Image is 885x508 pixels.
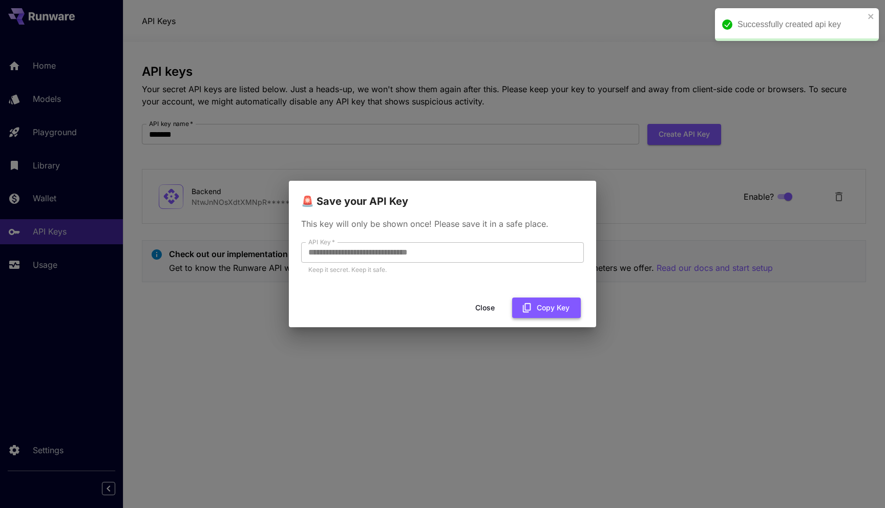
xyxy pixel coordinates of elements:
p: Keep it secret. Keep it safe. [308,265,577,275]
button: close [868,12,875,20]
div: Successfully created api key [737,18,865,31]
h2: 🚨 Save your API Key [289,181,596,209]
button: Close [462,298,508,319]
label: API Key [308,238,335,246]
p: This key will only be shown once! Please save it in a safe place. [301,218,584,230]
button: Copy Key [512,298,581,319]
